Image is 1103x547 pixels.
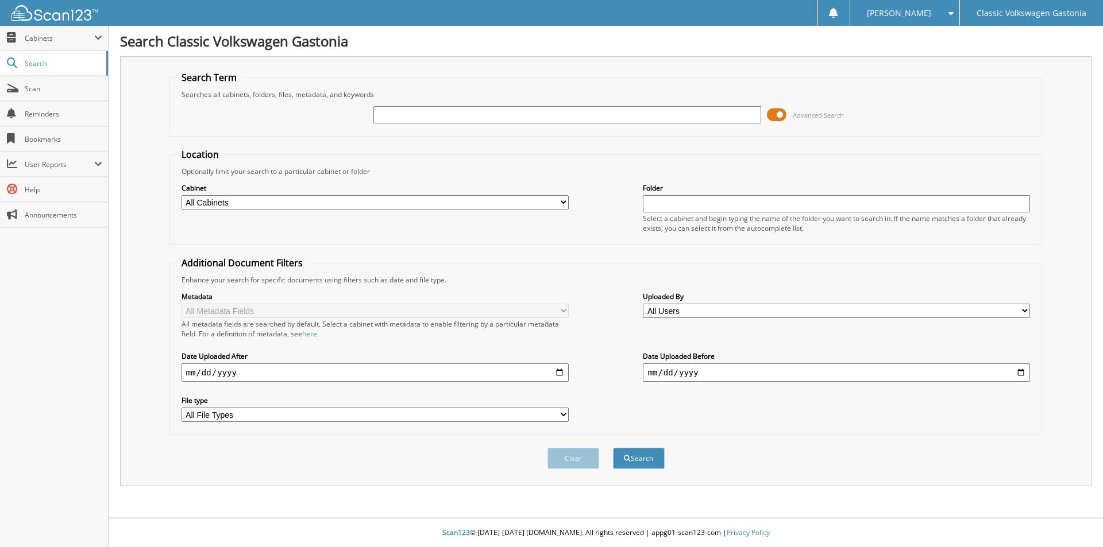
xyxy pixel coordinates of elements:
[643,214,1030,233] div: Select a cabinet and begin typing the name of the folder you want to search in. If the name match...
[25,59,101,68] span: Search
[182,395,569,405] label: File type
[182,292,569,301] label: Metadata
[120,32,1092,51] h1: Search Classic Volkswagen Gastonia
[977,10,1086,17] span: Classic Volkswagen Gastonia
[176,275,1036,285] div: Enhance your search for specific documents using filters such as date and file type.
[727,527,770,537] a: Privacy Policy
[302,329,317,339] a: here
[182,183,569,193] label: Cabinet
[182,319,569,339] div: All metadata fields are searched by default. Select a cabinet with metadata to enable filtering b...
[643,183,1030,193] label: Folder
[11,5,98,21] img: scan123-logo-white.svg
[643,363,1030,382] input: end
[109,519,1103,547] div: © [DATE]-[DATE] [DOMAIN_NAME]. All rights reserved | appg01-scan123-com |
[613,448,665,469] button: Search
[25,33,94,43] span: Cabinets
[176,90,1036,99] div: Searches all cabinets, folders, files, metadata, and keywords
[25,134,102,144] span: Bookmarks
[547,448,599,469] button: Clear
[176,166,1036,176] div: Optionally limit your search to a particular cabinet or folder
[176,148,225,161] legend: Location
[176,257,308,269] legend: Additional Document Filters
[25,109,102,119] span: Reminders
[643,351,1030,361] label: Date Uploaded Before
[793,111,844,119] span: Advanced Search
[25,160,94,169] span: User Reports
[867,10,931,17] span: [PERSON_NAME]
[25,210,102,220] span: Announcements
[176,71,242,84] legend: Search Term
[643,292,1030,301] label: Uploaded By
[182,363,569,382] input: start
[25,185,102,195] span: Help
[182,351,569,361] label: Date Uploaded After
[442,527,470,537] span: Scan123
[25,84,102,94] span: Scan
